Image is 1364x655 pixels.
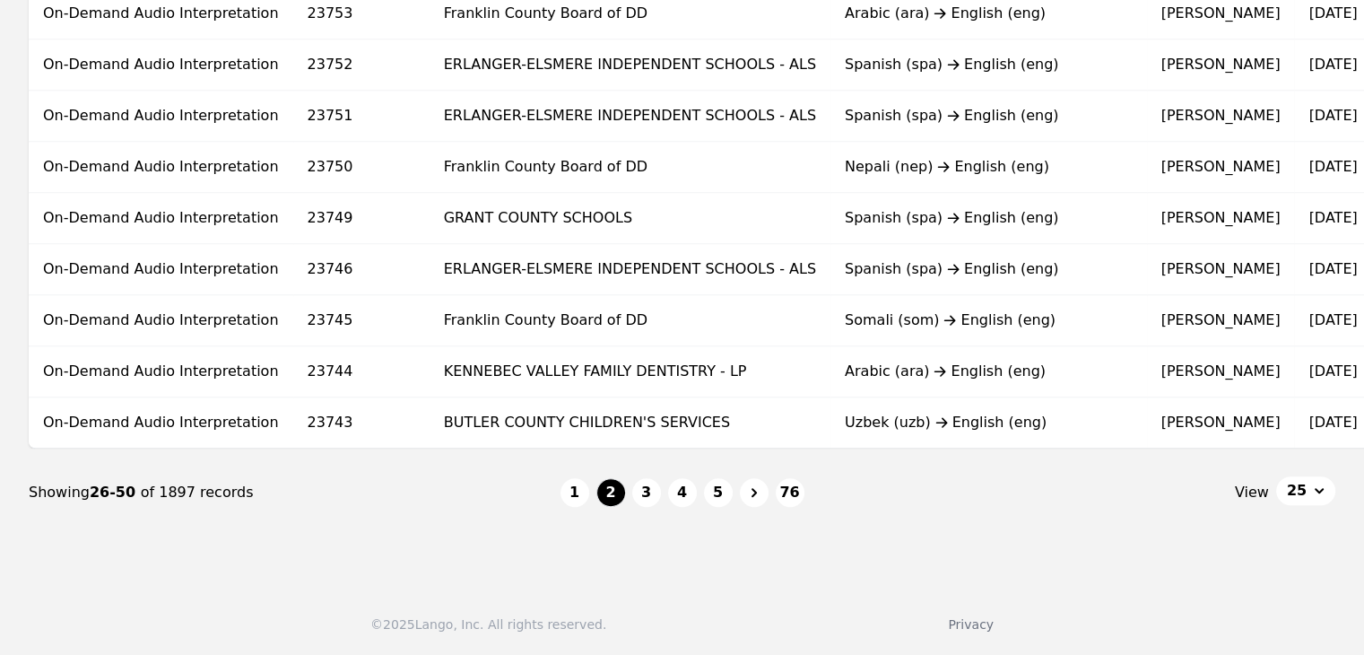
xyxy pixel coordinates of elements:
[1276,476,1335,505] button: 25
[1147,244,1295,295] td: [PERSON_NAME]
[1147,91,1295,142] td: [PERSON_NAME]
[29,244,293,295] td: On-Demand Audio Interpretation
[668,478,697,507] button: 4
[1147,193,1295,244] td: [PERSON_NAME]
[1308,107,1357,124] time: [DATE]
[1235,482,1269,503] span: View
[1147,397,1295,449] td: [PERSON_NAME]
[29,346,293,397] td: On-Demand Audio Interpretation
[430,346,830,397] td: KENNEBEC VALLEY FAMILY DENTISTRY - LP
[90,484,141,501] span: 26-50
[430,91,830,142] td: ERLANGER-ELSMERE INDEPENDENT SCHOOLS - ALS
[845,412,1133,433] div: Uzbek (uzb) English (eng)
[560,478,589,507] button: 1
[1308,56,1357,73] time: [DATE]
[948,617,994,632] a: Privacy
[293,397,430,449] td: 23743
[430,142,830,193] td: Franklin County Board of DD
[704,478,733,507] button: 5
[776,478,804,507] button: 76
[293,91,430,142] td: 23751
[1308,4,1357,22] time: [DATE]
[430,193,830,244] td: GRANT COUNTY SCHOOLS
[1308,260,1357,277] time: [DATE]
[430,244,830,295] td: ERLANGER-ELSMERE INDEPENDENT SCHOOLS - ALS
[845,156,1133,178] div: Nepali (nep) English (eng)
[29,193,293,244] td: On-Demand Audio Interpretation
[29,482,560,503] div: Showing of 1897 records
[293,346,430,397] td: 23744
[29,142,293,193] td: On-Demand Audio Interpretation
[1308,158,1357,175] time: [DATE]
[430,295,830,346] td: Franklin County Board of DD
[29,39,293,91] td: On-Demand Audio Interpretation
[845,361,1133,382] div: Arabic (ara) English (eng)
[1308,209,1357,226] time: [DATE]
[293,193,430,244] td: 23749
[430,397,830,449] td: BUTLER COUNTY CHILDREN'S SERVICES
[293,39,430,91] td: 23752
[1147,346,1295,397] td: [PERSON_NAME]
[1287,480,1307,502] span: 25
[29,449,1335,537] nav: Page navigation
[1308,311,1357,328] time: [DATE]
[1308,414,1357,431] time: [DATE]
[29,295,293,346] td: On-Demand Audio Interpretation
[845,310,1133,331] div: Somali (som) English (eng)
[845,258,1133,280] div: Spanish (spa) English (eng)
[1147,295,1295,346] td: [PERSON_NAME]
[370,616,606,633] div: © 2025 Lango, Inc. All rights reserved.
[430,39,830,91] td: ERLANGER-ELSMERE INDEPENDENT SCHOOLS - ALS
[845,207,1133,229] div: Spanish (spa) English (eng)
[29,397,293,449] td: On-Demand Audio Interpretation
[293,295,430,346] td: 23745
[632,478,661,507] button: 3
[845,105,1133,127] div: Spanish (spa) English (eng)
[1147,39,1295,91] td: [PERSON_NAME]
[845,54,1133,75] div: Spanish (spa) English (eng)
[293,142,430,193] td: 23750
[29,91,293,142] td: On-Demand Audio Interpretation
[1308,362,1357,380] time: [DATE]
[1147,142,1295,193] td: [PERSON_NAME]
[845,3,1133,24] div: Arabic (ara) English (eng)
[293,244,430,295] td: 23746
